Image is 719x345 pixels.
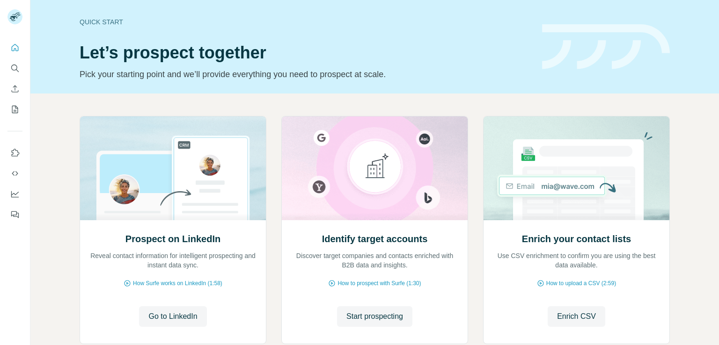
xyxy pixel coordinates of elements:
[80,68,531,81] p: Pick your starting point and we’ll provide everything you need to prospect at scale.
[7,165,22,182] button: Use Surfe API
[7,101,22,118] button: My lists
[80,116,266,220] img: Prospect on LinkedIn
[322,232,428,245] h2: Identify target accounts
[7,144,22,161] button: Use Surfe on LinkedIn
[546,279,616,287] span: How to upload a CSV (2:59)
[148,311,197,322] span: Go to LinkedIn
[7,60,22,77] button: Search
[522,232,631,245] h2: Enrich your contact lists
[483,116,670,220] img: Enrich your contact lists
[139,306,206,327] button: Go to LinkedIn
[281,116,468,220] img: Identify target accounts
[7,206,22,223] button: Feedback
[291,251,458,270] p: Discover target companies and contacts enriched with B2B data and insights.
[7,80,22,97] button: Enrich CSV
[337,306,412,327] button: Start prospecting
[548,306,605,327] button: Enrich CSV
[89,251,257,270] p: Reveal contact information for intelligent prospecting and instant data sync.
[542,24,670,70] img: banner
[346,311,403,322] span: Start prospecting
[493,251,660,270] p: Use CSV enrichment to confirm you are using the best data available.
[337,279,421,287] span: How to prospect with Surfe (1:30)
[7,39,22,56] button: Quick start
[125,232,220,245] h2: Prospect on LinkedIn
[80,43,531,62] h1: Let’s prospect together
[133,279,222,287] span: How Surfe works on LinkedIn (1:58)
[7,186,22,202] button: Dashboard
[557,311,596,322] span: Enrich CSV
[80,17,531,27] div: Quick start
